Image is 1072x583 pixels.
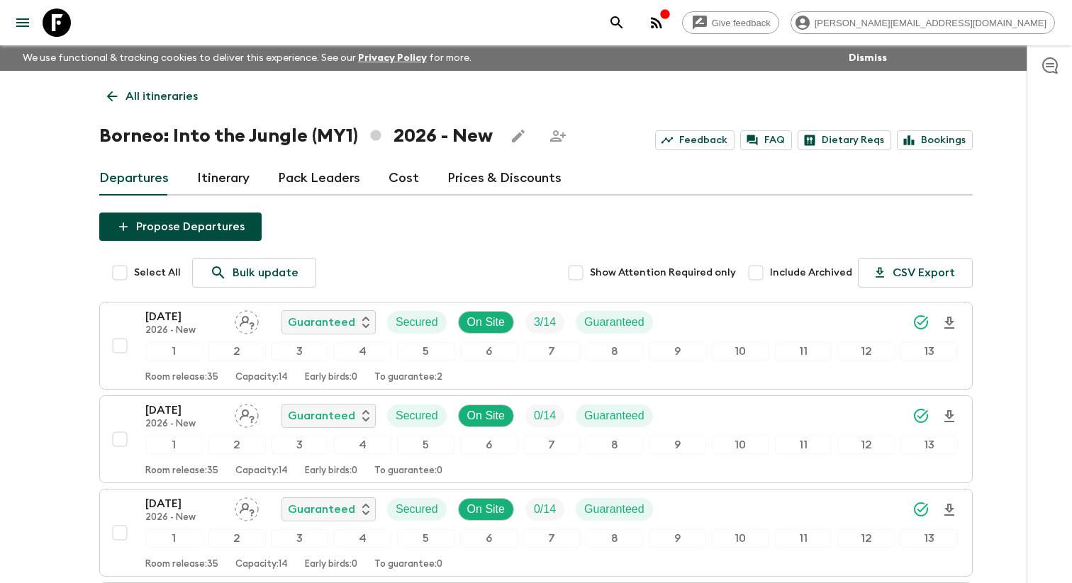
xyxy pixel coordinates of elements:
[145,308,223,325] p: [DATE]
[534,314,556,331] p: 3 / 14
[467,501,505,518] p: On Site
[272,529,329,548] div: 3
[586,436,643,454] div: 8
[99,395,973,483] button: [DATE]2026 - NewAssign pack leaderGuaranteedSecuredOn SiteTrip FillGuaranteed12345678910111213Roo...
[649,436,706,454] div: 9
[837,342,895,361] div: 12
[99,122,493,150] h1: Borneo: Into the Jungle (MY1) 2026 - New
[525,498,564,521] div: Trip Fill
[523,436,581,454] div: 7
[334,436,391,454] div: 4
[458,404,514,427] div: On Site
[208,436,266,454] div: 2
[397,342,454,361] div: 5
[374,372,442,383] p: To guarantee: 2
[467,314,505,331] p: On Site
[584,314,644,331] p: Guaranteed
[655,130,735,150] a: Feedback
[387,404,447,427] div: Secured
[208,529,266,548] div: 2
[798,130,891,150] a: Dietary Reqs
[941,315,958,332] svg: Download Onboarding
[544,122,572,150] span: Share this itinerary
[145,529,203,548] div: 1
[397,529,454,548] div: 5
[192,258,316,288] a: Bulk update
[845,48,890,68] button: Dismiss
[334,342,391,361] div: 4
[389,162,419,196] a: Cost
[235,408,259,419] span: Assign pack leader
[603,9,631,37] button: search adventures
[358,53,427,63] a: Privacy Policy
[387,311,447,334] div: Secured
[584,407,644,424] p: Guaranteed
[900,529,958,548] div: 13
[523,529,581,548] div: 7
[396,501,438,518] p: Secured
[145,325,223,336] p: 2026 - New
[17,45,477,71] p: We use functional & tracking cookies to deliver this experience. See our for more.
[458,498,514,521] div: On Site
[460,529,518,548] div: 6
[305,465,357,477] p: Early birds: 0
[145,372,218,383] p: Room release: 35
[145,465,218,477] p: Room release: 35
[912,501,929,518] svg: Synced Successfully
[99,302,973,390] button: [DATE]2026 - NewAssign pack leaderGuaranteedSecuredOn SiteTrip FillGuaranteed12345678910111213Roo...
[837,529,895,548] div: 12
[288,501,355,518] p: Guaranteed
[897,130,973,150] a: Bookings
[99,82,206,111] a: All itineraries
[145,342,203,361] div: 1
[99,489,973,577] button: [DATE]2026 - NewAssign pack leaderGuaranteedSecuredOn SiteTrip FillGuaranteed12345678910111213Roo...
[941,408,958,425] svg: Download Onboarding
[288,407,355,424] p: Guaranteed
[649,529,706,548] div: 9
[712,436,769,454] div: 10
[458,311,514,334] div: On Site
[145,436,203,454] div: 1
[235,315,259,326] span: Assign pack leader
[712,342,769,361] div: 10
[525,311,564,334] div: Trip Fill
[525,404,564,427] div: Trip Fill
[534,407,556,424] p: 0 / 14
[586,342,643,361] div: 8
[900,342,958,361] div: 13
[460,342,518,361] div: 6
[145,402,223,419] p: [DATE]
[467,407,505,424] p: On Site
[235,465,288,477] p: Capacity: 14
[396,407,438,424] p: Secured
[99,213,262,241] button: Propose Departures
[941,502,958,519] svg: Download Onboarding
[125,88,198,105] p: All itineraries
[712,529,769,548] div: 10
[534,501,556,518] p: 0 / 14
[145,559,218,570] p: Room release: 35
[145,419,223,430] p: 2026 - New
[197,162,250,196] a: Itinerary
[586,529,643,548] div: 8
[208,342,266,361] div: 2
[523,342,581,361] div: 7
[396,314,438,331] p: Secured
[305,372,357,383] p: Early birds: 0
[770,266,852,280] span: Include Archived
[397,436,454,454] div: 5
[387,498,447,521] div: Secured
[145,512,223,523] p: 2026 - New
[912,314,929,331] svg: Synced Successfully
[288,314,355,331] p: Guaranteed
[590,266,736,280] span: Show Attention Required only
[134,266,181,280] span: Select All
[837,436,895,454] div: 12
[235,502,259,513] span: Assign pack leader
[704,18,778,28] span: Give feedback
[791,11,1055,34] div: [PERSON_NAME][EMAIL_ADDRESS][DOMAIN_NAME]
[374,559,442,570] p: To guarantee: 0
[9,9,37,37] button: menu
[460,436,518,454] div: 6
[740,130,792,150] a: FAQ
